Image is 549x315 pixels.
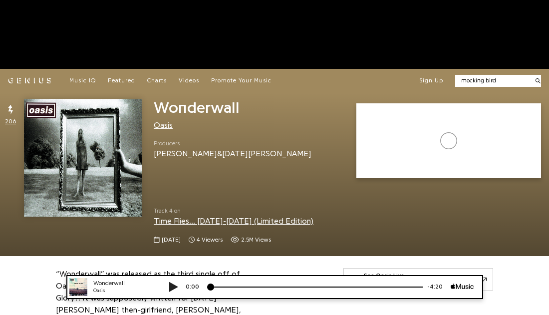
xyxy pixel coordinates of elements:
a: Videos [179,77,199,85]
span: Producers [154,139,311,148]
input: Search lyrics & more [455,76,530,85]
span: Wonderwall [154,100,240,116]
div: & [154,148,311,160]
a: Featured [108,77,135,85]
a: Oasis [154,121,173,129]
span: 2.5M views [241,236,271,244]
a: [PERSON_NAME] [154,150,217,158]
span: Track 4 on [154,207,313,215]
a: Music IQ [69,77,96,85]
span: Videos [179,77,199,83]
a: Time Flies... [DATE]-[DATE] (Limited Edition) [154,217,320,225]
span: 4 viewers [197,236,223,244]
div: Wonderwall [35,4,95,12]
a: [DATE][PERSON_NAME] [222,150,311,158]
a: Charts [147,77,167,85]
img: Cover art for Wonderwall by Oasis [24,99,142,217]
span: Featured [108,77,135,83]
span: [DATE] [162,236,181,244]
span: Charts [147,77,167,83]
span: Promote Your Music [211,77,272,83]
a: Promote Your Music [211,77,272,85]
div: -4:20 [364,7,392,16]
span: 4 viewers [189,236,223,244]
span: Music IQ [69,77,96,83]
img: 72x72bb.jpg [11,3,29,21]
div: Oasis [35,12,95,19]
a: See Oasis LiveGet tickets as low as $75 [343,268,493,291]
div: See Oasis Live [364,273,427,280]
span: 206 [5,117,16,126]
span: 2,520,974 views [231,236,271,244]
button: Sign Up [419,77,443,85]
